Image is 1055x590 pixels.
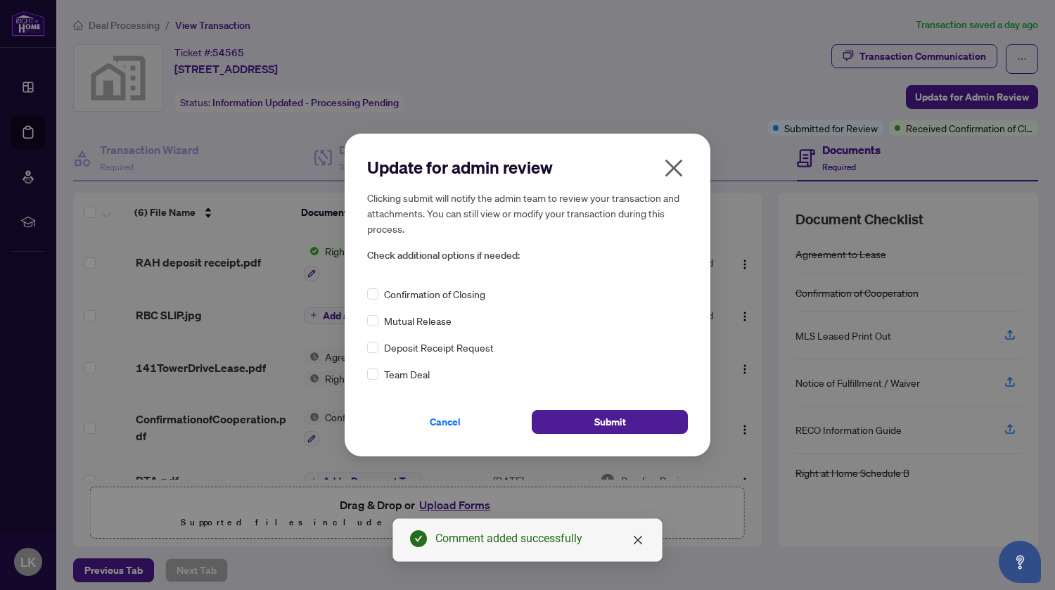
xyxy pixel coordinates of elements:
[632,534,644,546] span: close
[367,156,688,179] h2: Update for admin review
[384,313,452,328] span: Mutual Release
[999,541,1041,583] button: Open asap
[384,340,494,355] span: Deposit Receipt Request
[367,410,523,434] button: Cancel
[663,157,685,179] span: close
[630,532,646,548] a: Close
[384,366,430,382] span: Team Deal
[367,248,688,264] span: Check additional options if needed:
[594,411,626,433] span: Submit
[410,530,427,547] span: check-circle
[532,410,688,434] button: Submit
[384,286,485,302] span: Confirmation of Closing
[430,411,461,433] span: Cancel
[367,190,688,236] h5: Clicking submit will notify the admin team to review your transaction and attachments. You can st...
[435,530,645,547] div: Comment added successfully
